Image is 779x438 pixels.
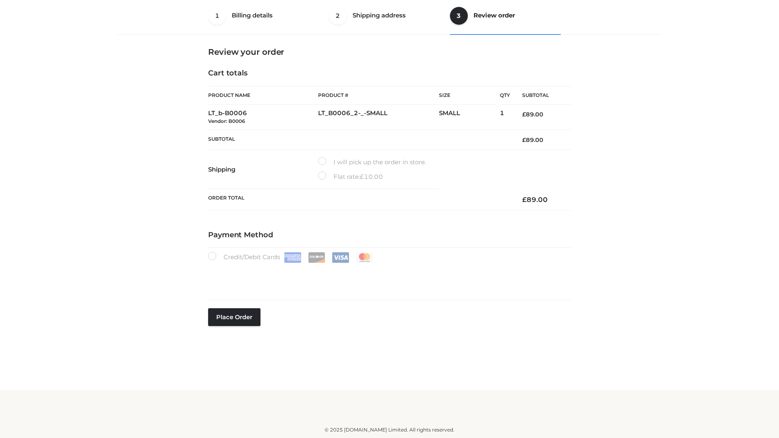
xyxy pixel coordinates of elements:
h4: Payment Method [208,231,571,240]
td: SMALL [439,105,500,130]
bdi: 89.00 [522,111,543,118]
th: Shipping [208,150,318,189]
label: Flat rate: [318,172,383,182]
td: 1 [500,105,510,130]
th: Subtotal [208,130,510,150]
label: I will pick up the order in store. [318,157,426,167]
button: Place order [208,308,260,326]
div: © 2025 [DOMAIN_NAME] Limited. All rights reserved. [121,426,658,434]
span: £ [522,195,527,204]
span: £ [360,173,364,180]
th: Subtotal [510,86,571,105]
th: Order Total [208,189,510,210]
img: Visa [332,252,349,263]
th: Product Name [208,86,318,105]
th: Size [439,86,496,105]
label: Credit/Debit Cards [208,252,374,263]
iframe: Secure payment input frame [207,261,569,291]
img: Mastercard [356,252,373,263]
th: Product # [318,86,439,105]
th: Qty [500,86,510,105]
h4: Cart totals [208,69,571,78]
span: £ [522,111,526,118]
td: LT_B0006_2-_-SMALL [318,105,439,130]
td: LT_b-B0006 [208,105,318,130]
span: £ [522,136,526,144]
bdi: 10.00 [360,173,383,180]
small: Vendor: B0006 [208,118,245,124]
h3: Review your order [208,47,571,57]
img: Discover [308,252,325,263]
bdi: 89.00 [522,136,543,144]
img: Amex [284,252,301,263]
bdi: 89.00 [522,195,548,204]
